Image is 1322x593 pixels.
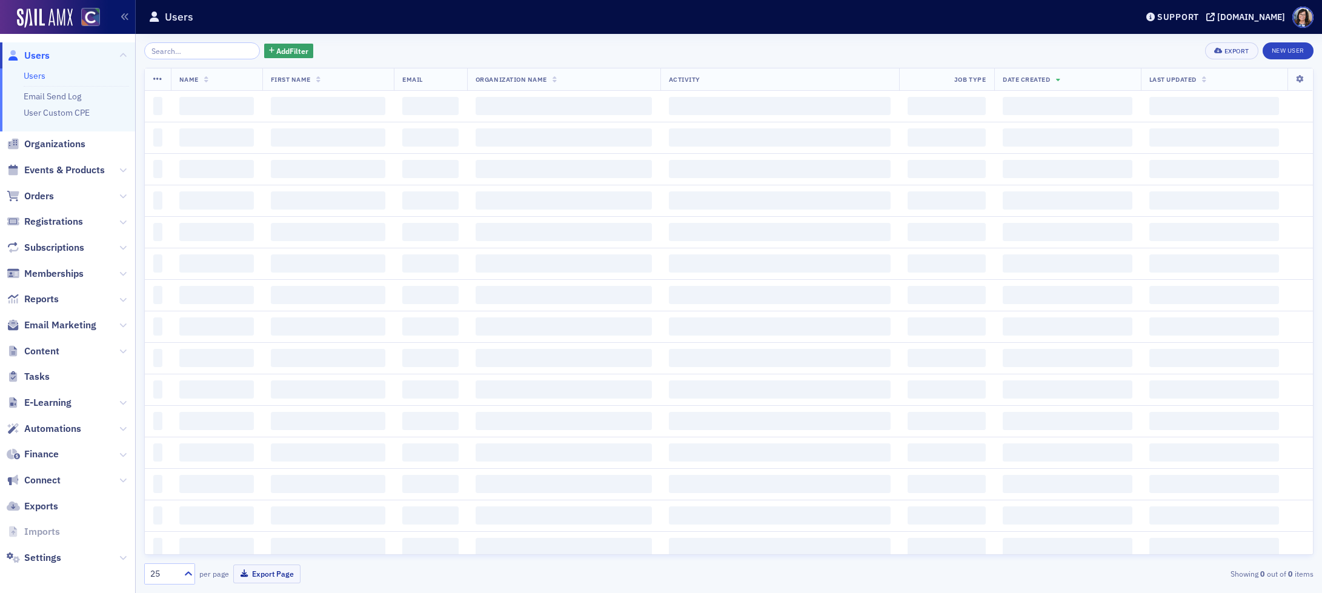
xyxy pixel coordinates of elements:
span: Activity [669,75,700,84]
strong: 0 [1258,568,1267,579]
span: ‌ [153,128,162,147]
span: ‌ [179,223,254,241]
span: ‌ [179,286,254,304]
a: Email Marketing [7,319,96,332]
span: ‌ [271,538,386,556]
span: Organization Name [476,75,547,84]
span: ‌ [1149,538,1279,556]
span: ‌ [153,160,162,178]
span: ‌ [476,128,652,147]
span: ‌ [271,254,386,273]
span: ‌ [179,317,254,336]
span: Date Created [1003,75,1050,84]
div: Showing out of items [932,568,1314,579]
span: ‌ [1003,286,1132,304]
span: ‌ [271,128,386,147]
span: ‌ [908,160,986,178]
span: ‌ [669,380,891,399]
span: ‌ [402,286,459,304]
span: Name [179,75,199,84]
span: ‌ [153,191,162,210]
span: ‌ [476,443,652,462]
span: ‌ [179,412,254,430]
span: ‌ [1149,128,1279,147]
span: ‌ [1003,223,1132,241]
button: Export [1205,42,1258,59]
span: Settings [24,551,61,565]
span: ‌ [153,349,162,367]
span: ‌ [476,380,652,399]
span: ‌ [153,317,162,336]
span: Exports [24,500,58,513]
span: ‌ [402,317,459,336]
span: ‌ [153,475,162,493]
span: ‌ [153,286,162,304]
span: Add Filter [276,45,308,56]
span: Events & Products [24,164,105,177]
span: Tasks [24,370,50,383]
span: ‌ [402,160,459,178]
span: ‌ [271,475,386,493]
a: Events & Products [7,164,105,177]
span: Registrations [24,215,83,228]
a: Users [7,49,50,62]
span: ‌ [271,349,386,367]
span: ‌ [271,380,386,399]
span: ‌ [402,380,459,399]
span: ‌ [402,506,459,525]
span: ‌ [1003,160,1132,178]
span: ‌ [669,506,891,525]
span: ‌ [476,254,652,273]
span: ‌ [669,286,891,304]
span: ‌ [1149,254,1279,273]
span: ‌ [908,380,986,399]
span: ‌ [669,97,891,115]
span: ‌ [1149,223,1279,241]
span: ‌ [1149,286,1279,304]
span: ‌ [153,443,162,462]
span: Content [24,345,59,358]
span: ‌ [271,286,386,304]
a: View Homepage [73,8,100,28]
span: Orders [24,190,54,203]
span: ‌ [1003,443,1132,462]
span: ‌ [908,349,986,367]
span: Subscriptions [24,241,84,254]
span: ‌ [908,506,986,525]
div: [DOMAIN_NAME] [1217,12,1285,22]
a: Content [7,345,59,358]
span: ‌ [1149,191,1279,210]
a: SailAMX [17,8,73,28]
span: ‌ [1149,412,1279,430]
a: Registrations [7,215,83,228]
span: ‌ [476,538,652,556]
a: Settings [7,551,61,565]
span: ‌ [476,160,652,178]
span: ‌ [1003,506,1132,525]
a: Organizations [7,137,85,151]
span: ‌ [179,475,254,493]
button: Export Page [233,565,301,583]
a: User Custom CPE [24,107,90,118]
span: ‌ [908,286,986,304]
span: ‌ [908,223,986,241]
span: ‌ [271,191,386,210]
span: Job Type [954,75,986,84]
span: ‌ [1149,317,1279,336]
span: ‌ [153,412,162,430]
a: Subscriptions [7,241,84,254]
span: ‌ [1149,443,1279,462]
input: Search… [144,42,260,59]
span: ‌ [669,191,891,210]
span: Email Marketing [24,319,96,332]
span: Profile [1292,7,1314,28]
span: ‌ [1149,349,1279,367]
span: ‌ [179,160,254,178]
span: ‌ [402,97,459,115]
span: ‌ [179,506,254,525]
span: ‌ [1003,380,1132,399]
span: ‌ [476,286,652,304]
span: ‌ [402,412,459,430]
span: ‌ [1003,317,1132,336]
span: ‌ [179,128,254,147]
